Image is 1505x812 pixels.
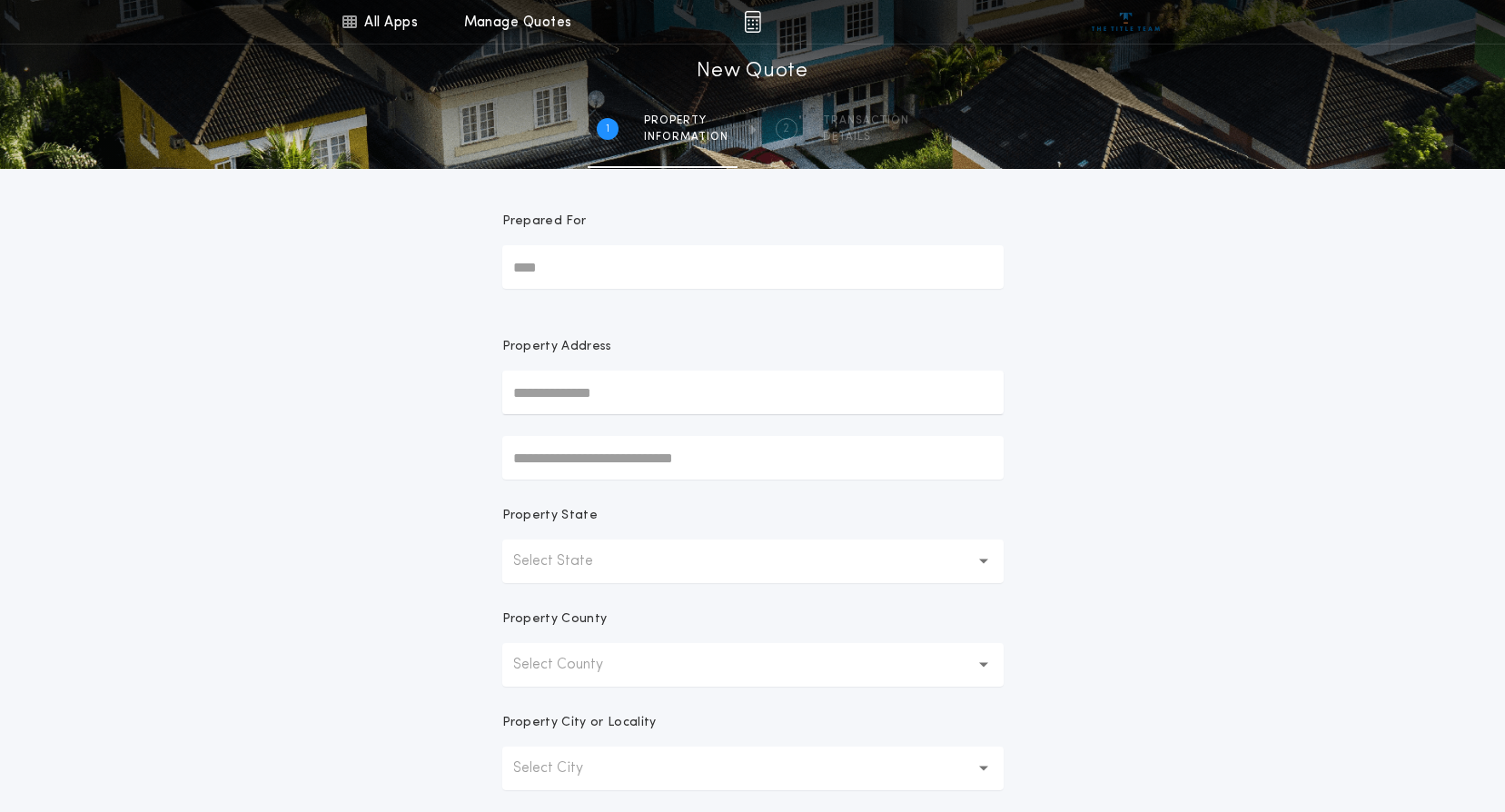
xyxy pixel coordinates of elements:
[644,130,728,144] span: information
[513,758,612,779] p: Select City
[502,507,598,525] p: Property State
[502,714,657,732] p: Property City or Locality
[502,338,1004,356] p: Property Address
[502,213,587,231] p: Prepared For
[697,57,807,86] h1: New Quote
[513,654,632,676] p: Select County
[502,747,1004,790] button: Select City
[823,130,909,144] span: details
[644,114,728,128] span: Property
[513,550,622,572] p: Select State
[502,643,1004,687] button: Select County
[502,245,1004,289] input: Prepared For
[1092,13,1160,31] img: vs-icon
[823,114,909,128] span: Transaction
[783,122,789,136] h2: 2
[502,540,1004,583] button: Select State
[606,122,609,136] h2: 1
[744,11,761,33] img: img
[502,610,608,629] p: Property County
